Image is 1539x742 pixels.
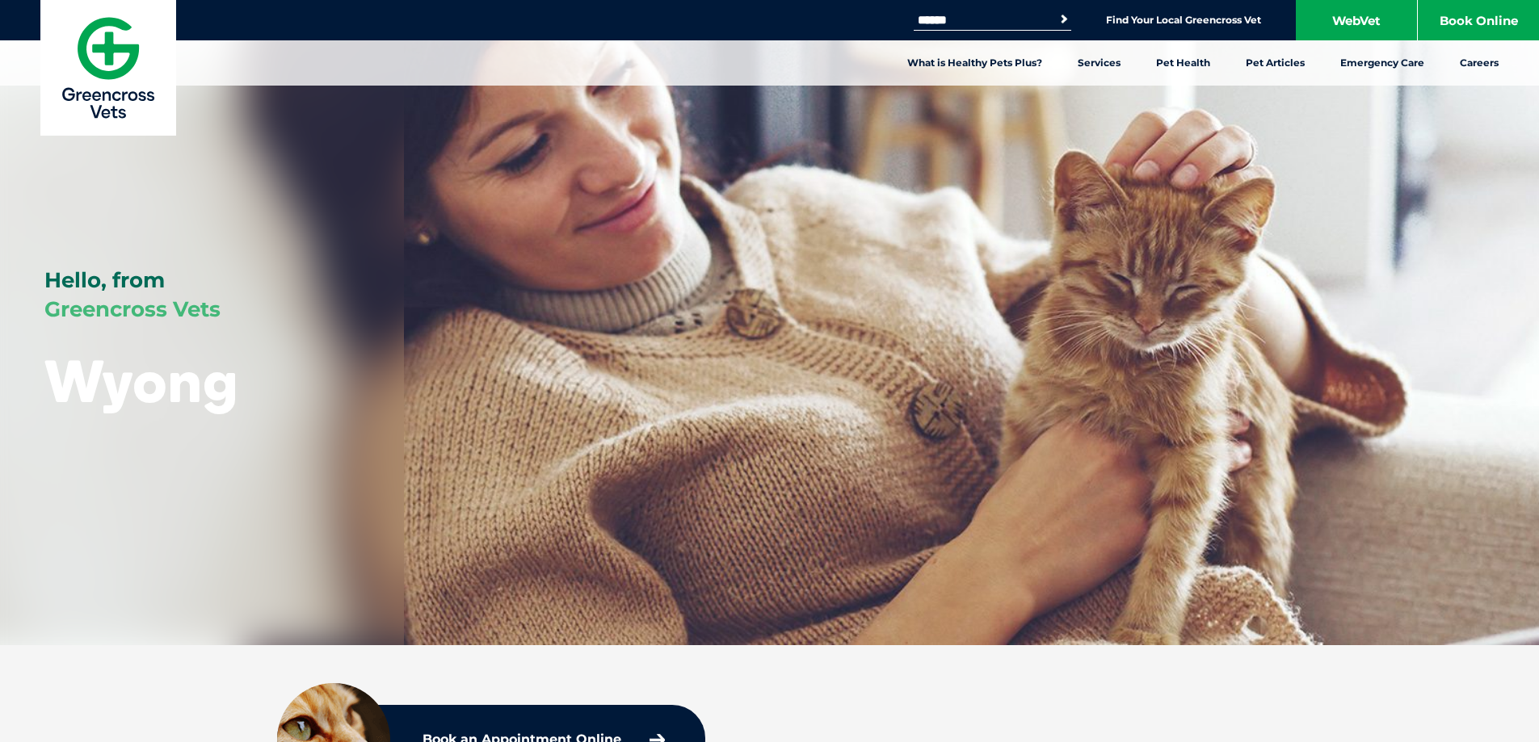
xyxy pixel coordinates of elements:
[1106,14,1261,27] a: Find Your Local Greencross Vet
[44,267,165,293] span: Hello, from
[1442,40,1516,86] a: Careers
[44,349,238,413] h1: Wyong
[1322,40,1442,86] a: Emergency Care
[1060,40,1138,86] a: Services
[1228,40,1322,86] a: Pet Articles
[1138,40,1228,86] a: Pet Health
[1056,11,1072,27] button: Search
[44,296,221,322] span: Greencross Vets
[889,40,1060,86] a: What is Healthy Pets Plus?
